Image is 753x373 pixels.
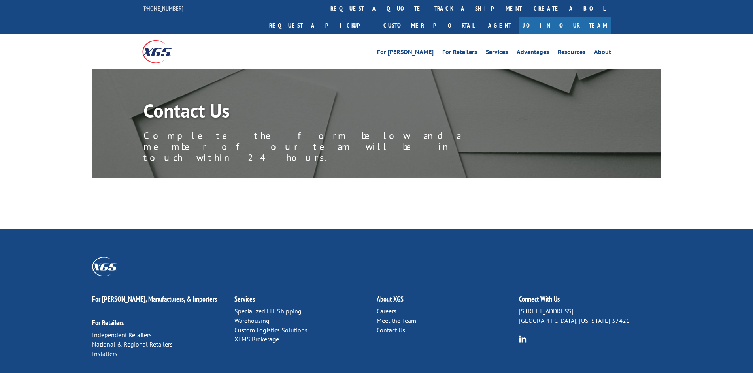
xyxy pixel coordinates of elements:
a: For [PERSON_NAME], Manufacturers, & Importers [92,294,217,304]
img: XGS_Logos_ALL_2024_All_White [92,257,117,276]
p: Complete the form below and a member of our team will be in touch within 24 hours. [143,130,499,163]
a: For Retailers [92,318,124,327]
a: [PHONE_NUMBER] [142,4,183,12]
a: National & Regional Retailers [92,340,173,348]
a: Custom Logistics Solutions [234,326,308,334]
a: Advantages [517,49,549,58]
a: Careers [377,307,396,315]
a: For [PERSON_NAME] [377,49,434,58]
img: group-6 [519,335,527,343]
a: Specialized LTL Shipping [234,307,302,315]
a: For Retailers [442,49,477,58]
a: About XGS [377,294,404,304]
h1: Contact Us [143,101,499,124]
a: Resources [558,49,585,58]
a: XTMS Brokerage [234,335,279,343]
a: Request a pickup [263,17,377,34]
a: Services [486,49,508,58]
h2: Connect With Us [519,296,661,307]
a: Services [234,294,255,304]
a: Meet the Team [377,317,416,324]
p: [STREET_ADDRESS] [GEOGRAPHIC_DATA], [US_STATE] 37421 [519,307,661,326]
a: Join Our Team [519,17,611,34]
a: Warehousing [234,317,270,324]
a: Agent [480,17,519,34]
a: Installers [92,350,117,358]
a: Contact Us [377,326,405,334]
a: Independent Retailers [92,331,152,339]
a: About [594,49,611,58]
a: Customer Portal [377,17,480,34]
